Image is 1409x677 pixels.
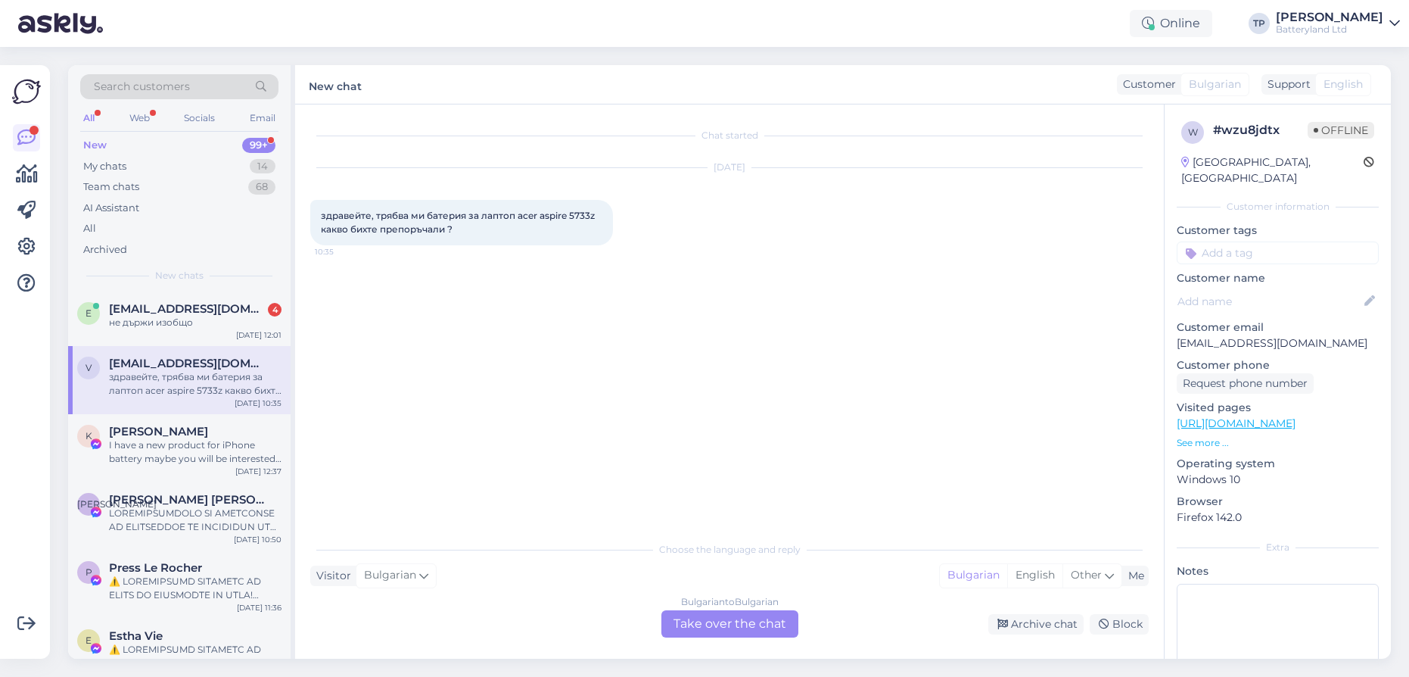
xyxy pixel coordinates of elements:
[309,74,362,95] label: New chat
[1177,400,1379,416] p: Visited pages
[1090,614,1149,635] div: Block
[1276,11,1383,23] div: [PERSON_NAME]
[94,79,190,95] span: Search customers
[988,614,1084,635] div: Archive chat
[109,629,163,643] span: Estha Vie
[155,269,204,282] span: New chats
[109,643,281,670] div: ⚠️ LOREMIPSUMD SITAMETC AD ELITS DO EIUSMODTE IN UTLA! Etdolor magnaaliq enimadminim veniamq nost...
[1177,270,1379,286] p: Customer name
[310,568,351,584] div: Visitor
[310,161,1149,174] div: [DATE]
[310,543,1149,557] div: Choose the language and reply
[109,507,281,534] div: LOREMIPSUMDOLO SI AMETCONSE AD ELITSEDDOE TE INCIDIDUN UT LABOREET Dolorem Aliquaenima, mi veniam...
[1177,416,1295,430] a: [URL][DOMAIN_NAME]
[86,307,92,319] span: e
[268,303,281,317] div: 4
[1130,10,1212,37] div: Online
[109,302,266,316] span: elektra_co@abv.bg
[1249,13,1270,34] div: TP
[310,129,1149,142] div: Chat started
[1261,76,1311,92] div: Support
[247,108,278,128] div: Email
[1323,76,1363,92] span: English
[109,357,266,370] span: vwvalko@abv.bg
[80,108,98,128] div: All
[109,438,281,466] div: I have a new product for iPhone battery maybe you will be interested😁
[83,242,127,257] div: Archived
[1177,357,1379,373] p: Customer phone
[1122,568,1144,584] div: Me
[86,635,92,646] span: E
[315,246,372,257] span: 10:35
[83,159,126,174] div: My chats
[681,595,779,609] div: Bulgarian to Bulgarian
[248,179,275,195] div: 68
[321,210,597,235] span: здравейте, трябва ми батерия за лаптоп acer aspire 5733z какво бихте препоръчали ?
[83,179,139,195] div: Team chats
[1177,320,1379,335] p: Customer email
[83,221,96,236] div: All
[109,561,202,575] span: Press Le Rocher
[1177,200,1379,214] div: Customer information
[1189,76,1241,92] span: Bulgarian
[1177,456,1379,472] p: Operating system
[234,534,281,545] div: [DATE] 10:50
[109,370,281,398] div: здравейте, трябва ми батерия за лаптоп acer aspire 5733z какво бихте препоръчали ?
[126,108,153,128] div: Web
[1007,564,1062,587] div: English
[1308,122,1374,139] span: Offline
[237,602,281,613] div: [DATE] 11:36
[242,138,275,153] div: 99+
[109,316,281,329] div: не държи изобщо
[1177,541,1379,554] div: Extra
[1177,223,1379,239] p: Customer tags
[1177,494,1379,510] p: Browser
[1177,242,1379,264] input: Add a tag
[86,362,92,373] span: v
[86,566,92,578] span: P
[83,201,139,216] div: AI Assistant
[940,564,1007,587] div: Bulgarian
[1181,154,1364,186] div: [GEOGRAPHIC_DATA], [GEOGRAPHIC_DATA]
[1188,126,1198,138] span: w
[12,77,41,106] img: Askly Logo
[1177,510,1379,526] p: Firefox 142.0
[364,567,416,584] span: Bulgarian
[1117,76,1176,92] div: Customer
[1177,335,1379,351] p: [EMAIL_ADDRESS][DOMAIN_NAME]
[1177,373,1314,394] div: Request phone number
[250,159,275,174] div: 14
[1213,121,1308,139] div: # wzu8jdtx
[1177,436,1379,450] p: See more ...
[109,493,266,507] span: Л. Ирина
[181,108,218,128] div: Socials
[1276,23,1383,36] div: Batteryland Ltd
[109,575,281,602] div: ⚠️ LOREMIPSUMD SITAMETC AD ELITS DO EIUSMODTE IN UTLA! Etdolor magnaaliq enimadminim veniamq nost...
[235,466,281,477] div: [DATE] 12:37
[661,610,798,638] div: Take over the chat
[77,498,157,510] span: [PERSON_NAME]
[109,425,208,438] span: Kelvin Xu
[236,329,281,341] div: [DATE] 12:01
[83,138,107,153] div: New
[1177,472,1379,488] p: Windows 10
[1276,11,1400,36] a: [PERSON_NAME]Batteryland Ltd
[86,430,92,441] span: K
[235,398,281,409] div: [DATE] 10:35
[1177,293,1361,310] input: Add name
[1177,563,1379,579] p: Notes
[1071,568,1102,582] span: Other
